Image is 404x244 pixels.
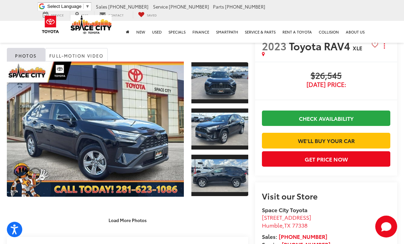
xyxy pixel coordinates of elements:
span: Service [153,3,168,10]
a: Expand Photo 3 [191,154,248,196]
span: Saved [147,13,157,17]
span: [PHONE_NUMBER] [169,3,209,10]
span: $26,545 [262,71,390,81]
img: 2023 Toyota RAV4 XLE [191,159,249,192]
span: Toyota RAV4 [289,38,353,53]
a: Expand Photo 2 [191,108,248,150]
img: 2023 Toyota RAV4 XLE [191,66,249,99]
span: 77338 [292,221,307,229]
a: Specials [165,21,189,43]
a: Expand Photo 0 [7,62,184,197]
a: Rent a Toyota [279,21,315,43]
a: Map [70,11,93,18]
a: Contact [94,11,129,18]
span: Sales: [262,232,277,240]
a: About Us [342,21,368,43]
a: We'll Buy Your Car [262,133,390,148]
span: TX [284,221,291,229]
button: Load More Photos [104,214,151,226]
svg: Start Chat [375,216,397,237]
span: [DATE] Price: [262,81,390,88]
strong: Space City Toyota [262,206,307,214]
a: Collision [315,21,342,43]
span: Contact [108,13,124,17]
a: Used [149,21,165,43]
span: Parts [213,3,224,10]
span: Select Language [47,4,81,9]
a: SmartPath [213,21,241,43]
span: ▼ [85,4,90,9]
span: [PHONE_NUMBER] [225,3,265,10]
span: Humble [262,221,282,229]
img: Space City Toyota [71,15,112,34]
a: Select Language​ [47,4,90,9]
a: [STREET_ADDRESS] Humble,TX 77338 [262,213,311,229]
h2: Visit our Store [262,191,390,200]
a: Photos [7,48,45,62]
a: Check Availability [262,111,390,126]
button: Get Price Now [262,151,390,167]
span: [PHONE_NUMBER] [108,3,149,10]
span: , [262,221,307,229]
a: Service [38,11,69,18]
span: [STREET_ADDRESS] [262,213,311,221]
button: Actions [378,40,390,52]
a: My Saved Vehicles [133,11,162,18]
a: New [133,21,149,43]
span: 2023 [262,38,287,53]
button: Toggle Chat Window [375,216,397,237]
a: Expand Photo 1 [191,62,248,104]
span: XLE [353,44,362,52]
img: Toyota [38,13,63,36]
img: 2023 Toyota RAV4 XLE [5,61,186,197]
a: Full-Motion Video [45,48,108,62]
span: Sales [96,3,107,10]
span: ​ [83,4,84,9]
a: Home [123,21,133,43]
span: dropdown dots [384,43,385,49]
span: Service [51,13,64,17]
a: [PHONE_NUMBER] [279,232,327,240]
a: Finance [189,21,213,43]
span: Map [81,13,88,17]
img: 2023 Toyota RAV4 XLE [191,113,249,145]
a: Service & Parts [241,21,279,43]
